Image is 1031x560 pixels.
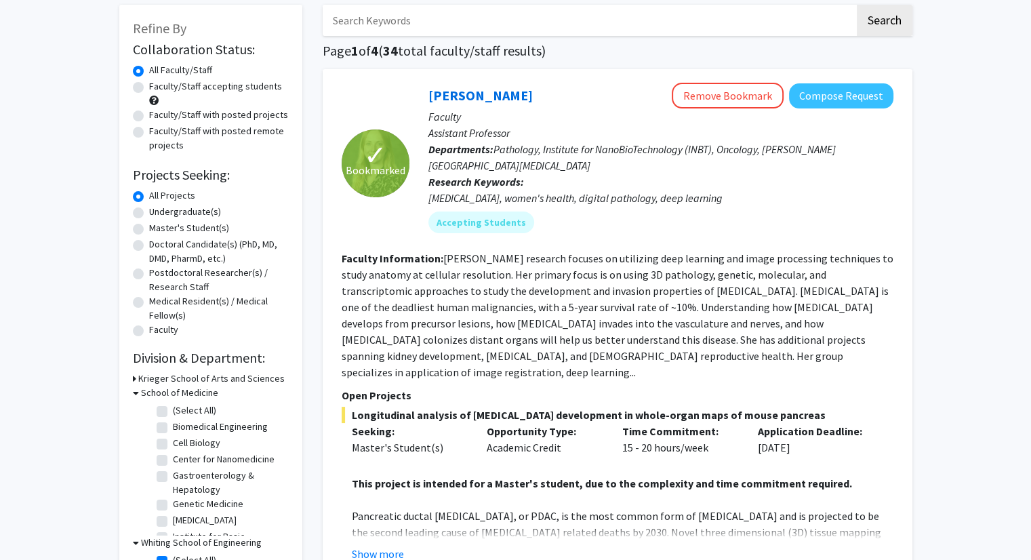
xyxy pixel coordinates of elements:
span: Pathology, Institute for NanoBioTechnology (INBT), Oncology, [PERSON_NAME][GEOGRAPHIC_DATA][MEDIC... [428,142,836,172]
fg-read-more: [PERSON_NAME] research focuses on utilizing deep learning and image processing techniques to stud... [342,252,893,379]
span: Refine By [133,20,186,37]
button: Search [857,5,912,36]
div: 15 - 20 hours/week [612,423,748,456]
p: Opportunity Type: [487,423,602,439]
button: Remove Bookmark [672,83,784,108]
span: Longitudinal analysis of [MEDICAL_DATA] development in whole-organ maps of mouse pancreas [342,407,893,423]
span: 1 [351,42,359,59]
h2: Projects Seeking: [133,167,289,183]
h3: School of Medicine [141,386,218,400]
label: Faculty/Staff with posted projects [149,108,288,122]
label: All Faculty/Staff [149,63,212,77]
b: Faculty Information: [342,252,443,265]
label: Faculty [149,323,178,337]
span: 4 [371,42,378,59]
label: Gastroenterology & Hepatology [173,468,285,497]
b: Research Keywords: [428,175,524,188]
h1: Page of ( total faculty/staff results) [323,43,912,59]
div: Master's Student(s) [352,439,467,456]
a: [PERSON_NAME] [428,87,533,104]
div: Academic Credit [477,423,612,456]
span: Bookmarked [346,162,405,178]
input: Search Keywords [323,5,855,36]
p: Assistant Professor [428,125,893,141]
label: Center for Nanomedicine [173,452,275,466]
label: Biomedical Engineering [173,420,268,434]
label: Faculty/Staff accepting students [149,79,282,94]
h2: Division & Department: [133,350,289,366]
label: Undergraduate(s) [149,205,221,219]
iframe: Chat [10,499,58,550]
label: Faculty/Staff with posted remote projects [149,124,289,153]
p: Application Deadline: [758,423,873,439]
p: Time Commitment: [622,423,737,439]
strong: This project is intended for a Master's student, due to the complexity and time commitment required. [352,477,852,490]
mat-chip: Accepting Students [428,212,534,233]
p: Open Projects [342,387,893,403]
label: All Projects [149,188,195,203]
label: [MEDICAL_DATA] [173,513,237,527]
label: Doctoral Candidate(s) (PhD, MD, DMD, PharmD, etc.) [149,237,289,266]
h3: Krieger School of Arts and Sciences [138,372,285,386]
button: Compose Request to Ashley Kiemen [789,83,893,108]
b: Departments: [428,142,493,156]
p: Faculty [428,108,893,125]
div: [MEDICAL_DATA], women's health, digital pathology, deep learning [428,190,893,206]
label: (Select All) [173,403,216,418]
div: [DATE] [748,423,883,456]
label: Postdoctoral Researcher(s) / Research Staff [149,266,289,294]
label: Genetic Medicine [173,497,243,511]
span: ✓ [364,148,387,162]
p: Seeking: [352,423,467,439]
h2: Collaboration Status: [133,41,289,58]
label: Medical Resident(s) / Medical Fellow(s) [149,294,289,323]
label: Cell Biology [173,436,220,450]
label: Master's Student(s) [149,221,229,235]
label: Institute for Basic Biomedical Sciences (IBBS) [173,529,285,558]
span: 34 [383,42,398,59]
h3: Whiting School of Engineering [141,536,262,550]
